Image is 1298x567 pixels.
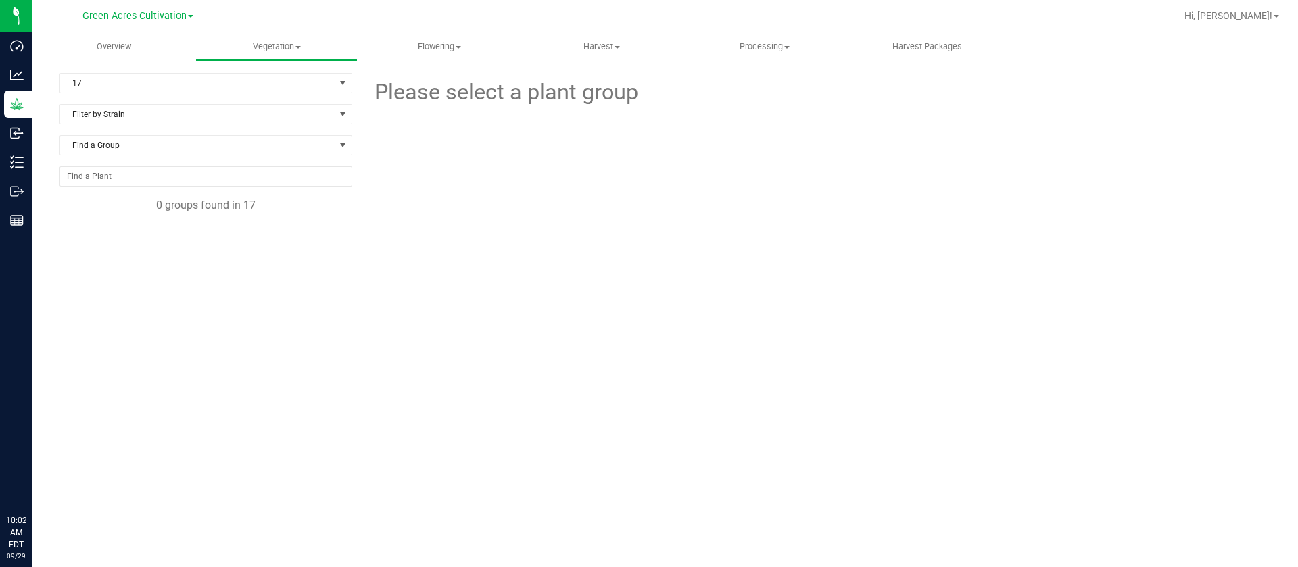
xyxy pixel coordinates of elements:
inline-svg: Inbound [10,126,24,140]
inline-svg: Analytics [10,68,24,82]
span: Filter by Strain [60,105,335,124]
span: Processing [684,41,846,53]
span: Flowering [358,41,520,53]
span: select [335,74,352,93]
iframe: Resource center unread badge [40,457,56,473]
iframe: Resource center [14,459,54,499]
div: 0 groups found in 17 [59,197,352,214]
span: Harvest [521,41,683,53]
p: 09/29 [6,551,26,561]
p: 10:02 AM EDT [6,514,26,551]
a: Harvest Packages [846,32,1009,61]
inline-svg: Inventory [10,155,24,169]
a: Overview [32,32,195,61]
span: Hi, [PERSON_NAME]! [1184,10,1272,21]
span: Harvest Packages [874,41,980,53]
span: Vegetation [196,41,358,53]
a: Vegetation [195,32,358,61]
a: Processing [683,32,846,61]
span: Find a Group [60,136,335,155]
inline-svg: Outbound [10,184,24,198]
input: NO DATA FOUND [60,167,352,186]
a: Flowering [358,32,521,61]
span: Please select a plant group [372,76,638,109]
span: Overview [78,41,149,53]
inline-svg: Reports [10,214,24,227]
span: 17 [60,74,335,93]
span: Green Acres Cultivation [82,10,187,22]
a: Harvest [521,32,683,61]
inline-svg: Grow [10,97,24,111]
inline-svg: Dashboard [10,39,24,53]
